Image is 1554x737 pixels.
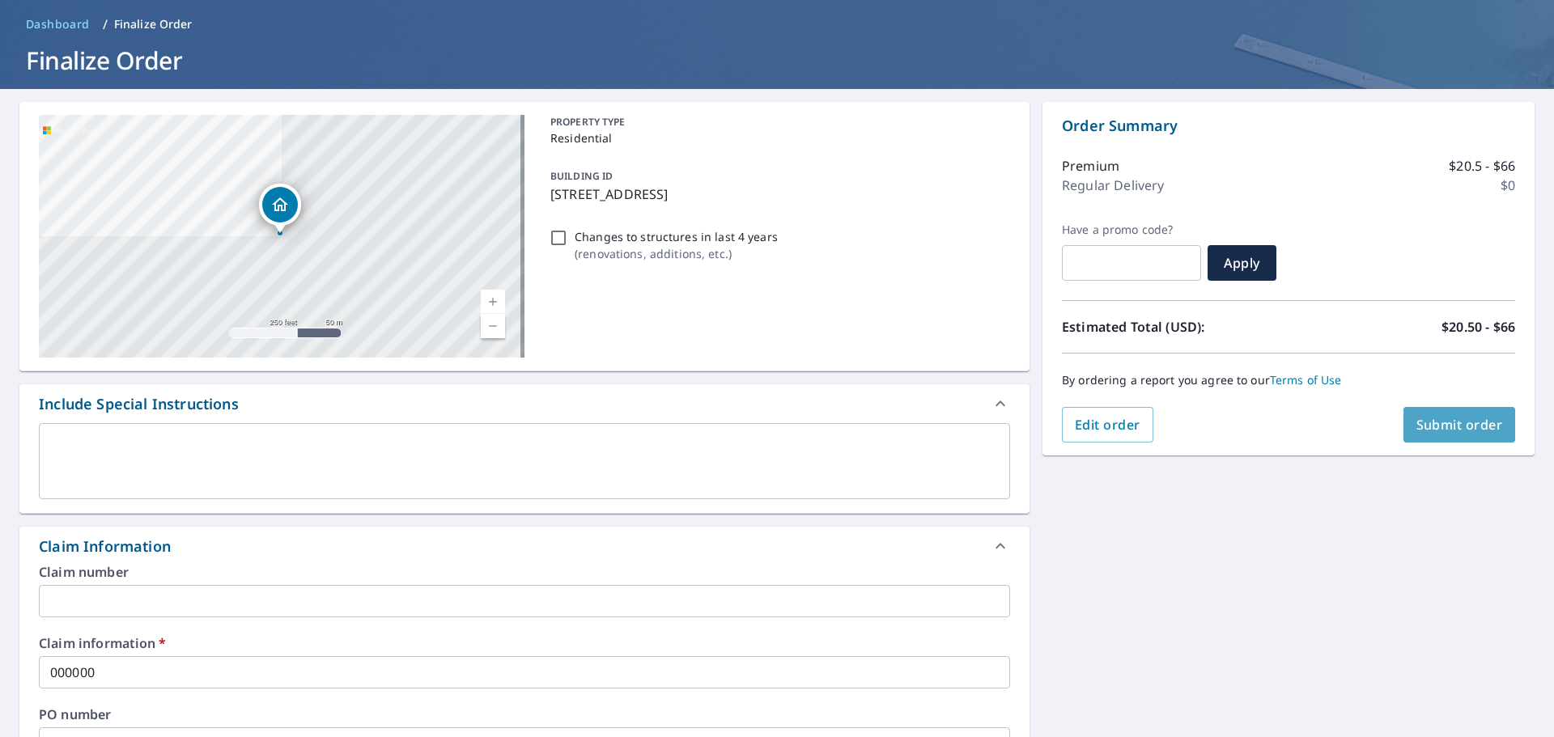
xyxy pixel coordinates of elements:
[1062,156,1119,176] p: Premium
[1062,407,1153,443] button: Edit order
[19,11,1535,37] nav: breadcrumb
[1441,317,1515,337] p: $20.50 - $66
[114,16,193,32] p: Finalize Order
[1416,416,1503,434] span: Submit order
[1221,254,1263,272] span: Apply
[103,15,108,34] li: /
[19,11,96,37] a: Dashboard
[481,290,505,314] a: Current Level 17, Zoom In
[1208,245,1276,281] button: Apply
[19,527,1030,565] div: Claim Information
[39,393,239,415] div: Include Special Instructions
[19,44,1535,77] h1: Finalize Order
[1062,176,1164,195] p: Regular Delivery
[39,565,1010,578] label: Claim number
[550,115,1004,129] p: PROPERTY TYPE
[19,384,1030,423] div: Include Special Instructions
[1501,176,1515,195] p: $0
[39,536,171,557] div: Claim Information
[1062,373,1515,388] p: By ordering a report you agree to our
[550,184,1004,204] p: [STREET_ADDRESS]
[1075,416,1140,434] span: Edit order
[1403,407,1516,443] button: Submit order
[550,129,1004,146] p: Residential
[39,708,1010,721] label: PO number
[575,245,778,262] p: ( renovations, additions, etc. )
[1062,115,1515,137] p: Order Summary
[575,228,778,245] p: Changes to structures in last 4 years
[1270,372,1342,388] a: Terms of Use
[26,16,90,32] span: Dashboard
[1062,317,1289,337] p: Estimated Total (USD):
[1449,156,1515,176] p: $20.5 - $66
[39,637,1010,650] label: Claim information
[481,314,505,338] a: Current Level 17, Zoom Out
[259,184,301,234] div: Dropped pin, building 1, Residential property, 14453 Woodstar Ct Leesburg, VA 20176
[1062,222,1201,237] label: Have a promo code?
[550,169,613,183] p: BUILDING ID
